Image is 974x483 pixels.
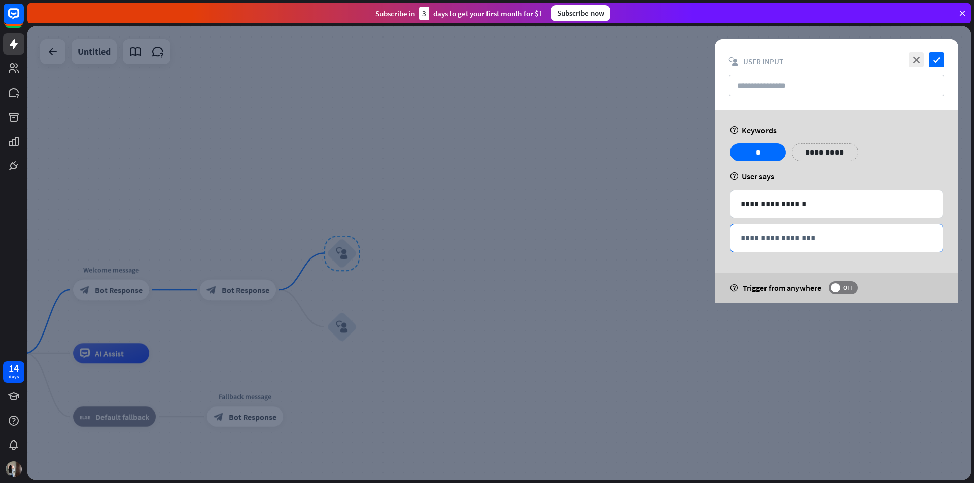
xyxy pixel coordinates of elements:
div: Subscribe now [551,5,610,21]
i: check [929,52,944,67]
i: close [909,52,924,67]
div: User says [730,171,943,181]
span: Trigger from anywhere [743,283,821,293]
i: help [730,172,739,180]
a: 14 days [3,361,24,383]
button: Open LiveChat chat widget [8,4,39,34]
div: Keywords [730,125,943,135]
span: OFF [840,284,856,292]
div: 14 [9,364,19,373]
i: block_user_input [729,57,738,66]
div: 3 [419,7,429,20]
span: User Input [743,57,783,66]
i: help [730,284,738,292]
div: Subscribe in days to get your first month for $1 [375,7,543,20]
i: help [730,126,739,134]
div: days [9,373,19,380]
